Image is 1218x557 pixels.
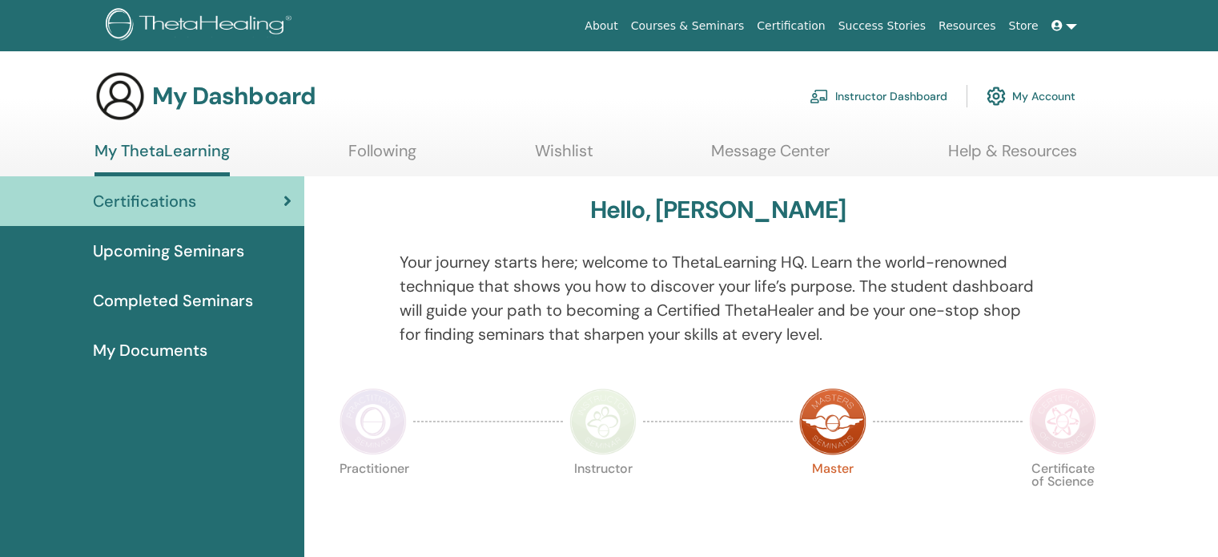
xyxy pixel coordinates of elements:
a: Courses & Seminars [625,11,751,41]
p: Practitioner [340,462,407,530]
p: Your journey starts here; welcome to ThetaLearning HQ. Learn the world-renowned technique that sh... [400,250,1037,346]
img: chalkboard-teacher.svg [810,89,829,103]
a: My ThetaLearning [94,141,230,176]
h3: My Dashboard [152,82,316,111]
img: generic-user-icon.jpg [94,71,146,122]
img: logo.png [106,8,297,44]
img: cog.svg [987,83,1006,110]
p: Certificate of Science [1029,462,1096,530]
a: About [578,11,624,41]
a: Help & Resources [948,141,1077,172]
span: Certifications [93,189,196,213]
a: Success Stories [832,11,932,41]
a: Message Center [711,141,830,172]
a: Resources [932,11,1003,41]
span: Completed Seminars [93,289,253,313]
img: Instructor [569,388,637,455]
a: Wishlist [535,141,593,172]
a: Following [348,141,416,172]
img: Practitioner [340,388,407,455]
p: Instructor [569,462,637,530]
a: Instructor Dashboard [810,79,947,114]
img: Certificate of Science [1029,388,1096,455]
a: My Account [987,79,1075,114]
a: Store [1003,11,1045,41]
span: My Documents [93,338,207,362]
h3: Hello, [PERSON_NAME] [590,196,846,224]
a: Certification [750,11,831,41]
p: Master [799,462,866,530]
img: Master [799,388,866,455]
span: Upcoming Seminars [93,239,244,263]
